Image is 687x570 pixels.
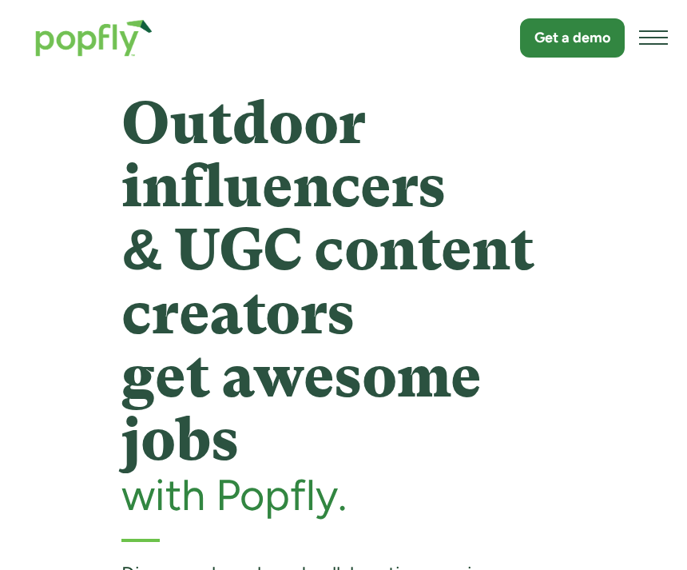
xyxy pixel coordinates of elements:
h1: Outdoor influencers & UGC content creators get awesome jobs [121,92,566,472]
a: home [19,3,169,73]
h2: with Popfly. [121,472,566,519]
a: Get a demo [520,18,625,58]
div: menu [639,18,668,57]
div: Get a demo [534,28,610,48]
